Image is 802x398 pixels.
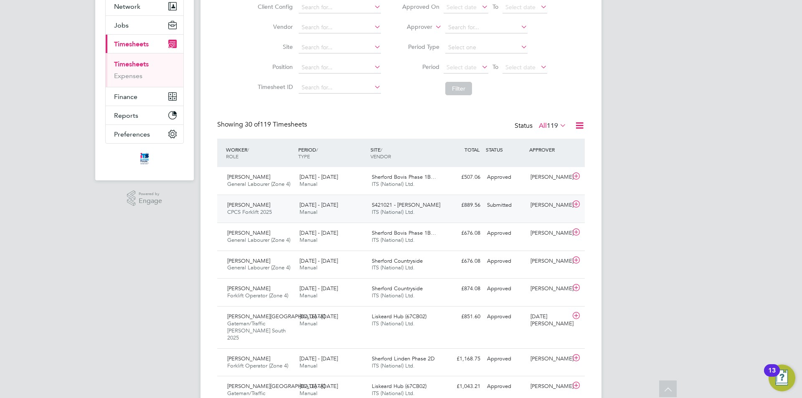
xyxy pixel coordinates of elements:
[539,122,566,130] label: All
[299,355,338,362] span: [DATE] - [DATE]
[105,152,184,165] a: Go to home page
[484,142,527,157] div: STATUS
[372,313,426,320] span: Liskeard Hub (67CB02)
[114,60,149,68] a: Timesheets
[484,380,527,393] div: Approved
[299,82,381,94] input: Search for...
[227,362,288,369] span: Forklift Operator (Zone 4)
[484,254,527,268] div: Approved
[245,120,307,129] span: 119 Timesheets
[299,173,338,180] span: [DATE] - [DATE]
[299,22,381,33] input: Search for...
[490,1,501,12] span: To
[255,83,293,91] label: Timesheet ID
[372,257,423,264] span: Sherford Countryside
[227,229,270,236] span: [PERSON_NAME]
[299,264,317,271] span: Manual
[395,23,432,31] label: Approver
[114,40,149,48] span: Timesheets
[227,320,286,341] span: Gateman/Traffic [PERSON_NAME] South 2025
[227,201,270,208] span: [PERSON_NAME]
[440,198,484,212] div: £889.56
[227,264,290,271] span: General Labourer (Zone 4)
[114,93,137,101] span: Finance
[445,22,528,33] input: Search for...
[527,310,571,331] div: [DATE][PERSON_NAME]
[447,63,477,71] span: Select date
[372,201,440,208] span: S421021 - [PERSON_NAME]
[227,208,272,215] span: CPCS Forklift 2025
[227,180,290,188] span: General Labourer (Zone 4)
[106,87,183,106] button: Finance
[484,352,527,366] div: Approved
[227,383,325,390] span: [PERSON_NAME][GEOGRAPHIC_DATA]
[139,198,162,205] span: Engage
[372,390,415,397] span: ITS (National) Ltd.
[484,282,527,296] div: Approved
[114,130,150,138] span: Preferences
[139,152,150,165] img: itsconstruction-logo-retina.png
[227,173,270,180] span: [PERSON_NAME]
[440,282,484,296] div: £874.08
[527,198,571,212] div: [PERSON_NAME]
[402,43,439,51] label: Period Type
[106,53,183,87] div: Timesheets
[371,153,391,160] span: VENDOR
[484,170,527,184] div: Approved
[484,198,527,212] div: Submitted
[440,170,484,184] div: £507.06
[372,208,415,215] span: ITS (National) Ltd.
[114,3,140,10] span: Network
[139,190,162,198] span: Powered by
[299,257,338,264] span: [DATE] - [DATE]
[227,285,270,292] span: [PERSON_NAME]
[381,146,382,153] span: /
[227,292,288,299] span: Forklift Operator (Zone 4)
[245,120,260,129] span: 30 of
[505,3,536,11] span: Select date
[299,383,338,390] span: [DATE] - [DATE]
[769,365,795,391] button: Open Resource Center, 13 new notifications
[227,355,270,362] span: [PERSON_NAME]
[372,236,415,243] span: ITS (National) Ltd.
[226,153,239,160] span: ROLE
[527,170,571,184] div: [PERSON_NAME]
[445,82,472,95] button: Filter
[255,3,293,10] label: Client Config
[227,313,325,320] span: [PERSON_NAME][GEOGRAPHIC_DATA]
[440,352,484,366] div: £1,168.75
[440,380,484,393] div: £1,043.21
[299,201,338,208] span: [DATE] - [DATE]
[372,285,423,292] span: Sherford Countryside
[106,35,183,53] button: Timesheets
[440,226,484,240] div: £676.08
[227,257,270,264] span: [PERSON_NAME]
[299,62,381,74] input: Search for...
[402,63,439,71] label: Period
[255,43,293,51] label: Site
[372,292,415,299] span: ITS (National) Ltd.
[527,380,571,393] div: [PERSON_NAME]
[299,292,317,299] span: Manual
[299,2,381,13] input: Search for...
[440,310,484,324] div: £851.60
[447,3,477,11] span: Select date
[368,142,441,164] div: SITE
[464,146,480,153] span: TOTAL
[255,63,293,71] label: Position
[299,180,317,188] span: Manual
[247,146,249,153] span: /
[490,61,501,72] span: To
[106,106,183,124] button: Reports
[515,120,568,132] div: Status
[114,72,142,80] a: Expenses
[372,355,435,362] span: Sherford Linden Phase 2D
[445,42,528,53] input: Select one
[768,370,776,381] div: 13
[527,226,571,240] div: [PERSON_NAME]
[299,313,338,320] span: [DATE] - [DATE]
[372,264,415,271] span: ITS (National) Ltd.
[372,383,426,390] span: Liskeard Hub (67CB02)
[527,254,571,268] div: [PERSON_NAME]
[299,285,338,292] span: [DATE] - [DATE]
